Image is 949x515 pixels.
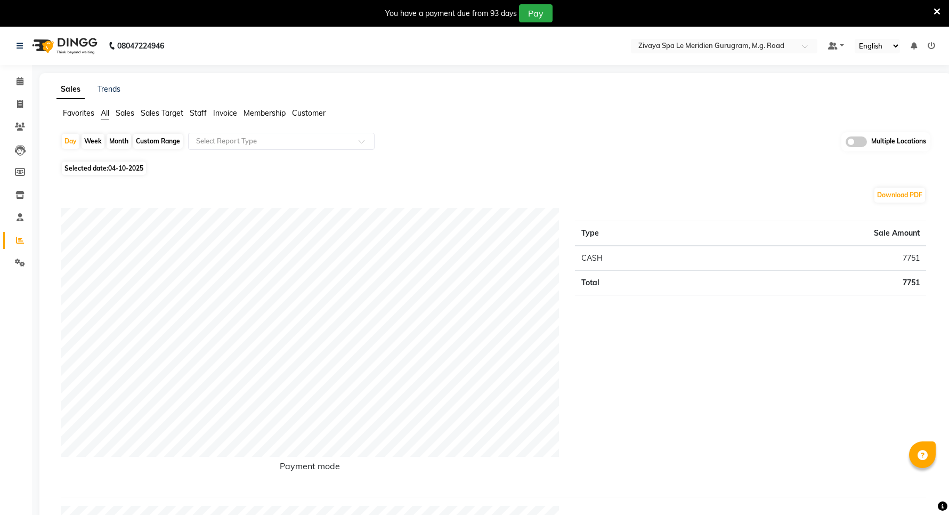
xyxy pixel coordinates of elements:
div: Month [107,134,131,149]
h6: Payment mode [61,461,559,476]
div: Week [82,134,104,149]
span: Invoice [213,108,237,118]
div: Day [62,134,79,149]
button: Download PDF [874,188,925,203]
span: Customer [292,108,326,118]
span: Membership [244,108,286,118]
td: Total [575,270,704,295]
button: Pay [519,4,553,22]
th: Sale Amount [704,221,926,246]
td: 7751 [704,246,926,271]
span: Favorites [63,108,94,118]
span: 04-10-2025 [108,164,143,172]
span: Sales Target [141,108,183,118]
td: CASH [575,246,704,271]
th: Type [575,221,704,246]
div: You have a payment due from 93 days [385,8,517,19]
b: 08047224946 [117,31,164,61]
td: 7751 [704,270,926,295]
div: Custom Range [133,134,183,149]
span: Selected date: [62,162,146,175]
img: logo [27,31,100,61]
span: Sales [116,108,134,118]
a: Sales [56,80,85,99]
span: Multiple Locations [871,136,926,147]
span: Staff [190,108,207,118]
span: All [101,108,109,118]
iframe: chat widget [904,472,938,504]
a: Trends [98,84,120,94]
